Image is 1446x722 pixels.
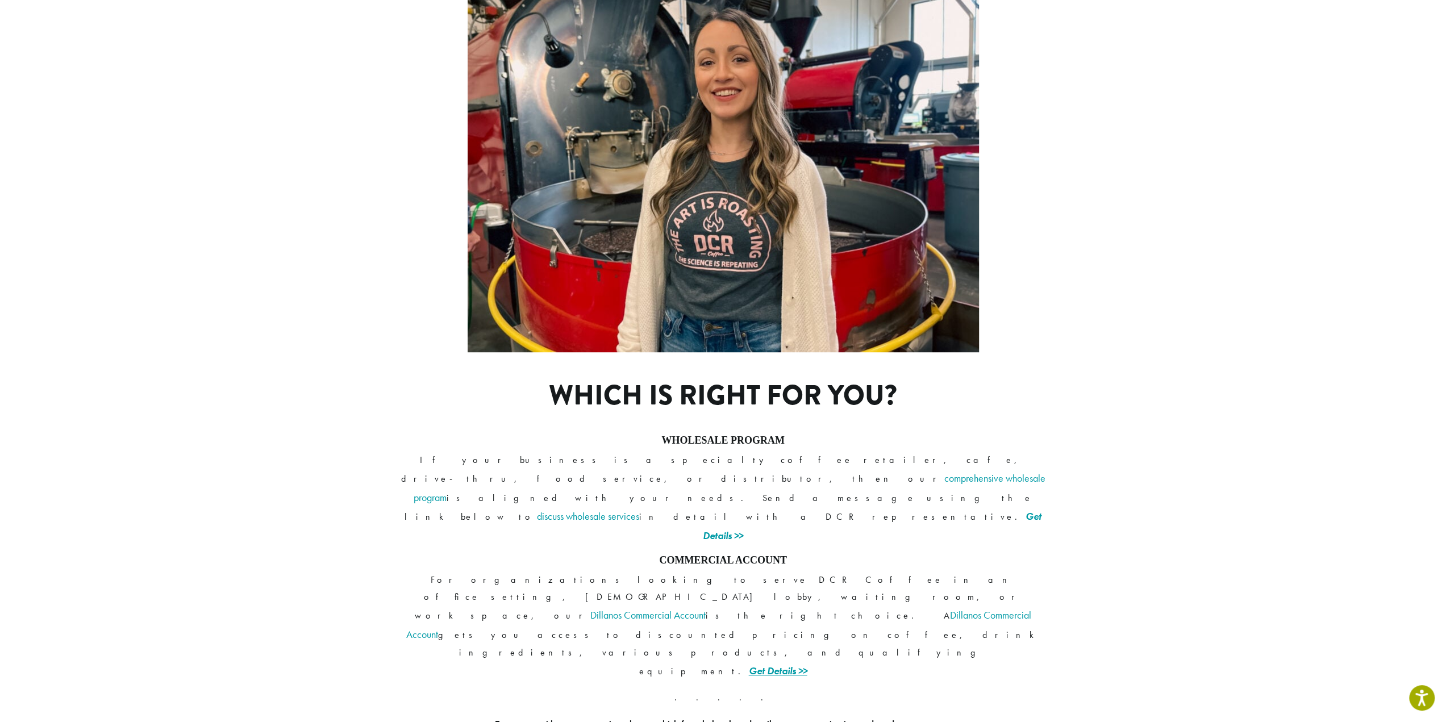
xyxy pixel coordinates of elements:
[480,379,966,412] h1: Which is right for you?
[399,452,1047,545] p: If your business is a specialty coffee retailer, cafe, drive-thru, food service, or distributor, ...
[406,608,1032,641] a: Dillanos Commercial Account
[590,608,706,621] a: Dillanos Commercial Account
[749,664,807,677] a: Get Details >>
[399,689,1047,706] p: . . . . .
[399,435,1047,447] h4: WHOLESALE PROGRAM
[399,571,1047,681] p: For organizations looking to serve DCR Coffee in an office setting, [DEMOGRAPHIC_DATA] lobby, wai...
[537,510,639,523] a: discuss wholesale services
[414,471,1045,504] a: comprehensive wholesale program
[399,554,1047,567] h4: COMMERCIAL ACCOUNT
